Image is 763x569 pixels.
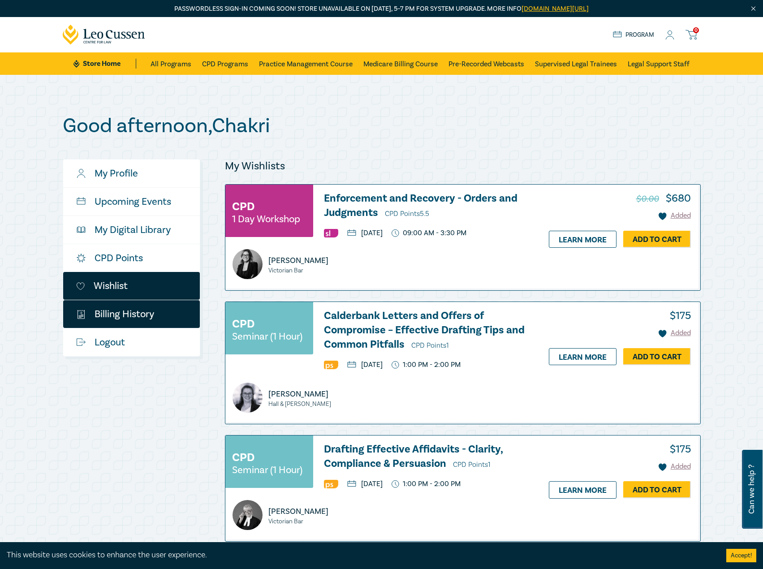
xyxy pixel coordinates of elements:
[268,388,331,400] p: [PERSON_NAME]
[628,52,690,75] a: Legal Support Staff
[324,191,530,221] h4: Enforcement and Recovery - Orders and Judgments
[78,311,80,315] tspan: $
[663,309,691,323] h4: $ 175
[7,549,713,561] div: This website uses cookies to enhance the user experience.
[659,211,691,221] button: Added
[259,52,353,75] a: Practice Management Course
[324,229,338,237] img: Substantive Law
[232,449,254,466] h3: CPD
[347,361,383,368] p: [DATE]
[693,27,699,33] span: 0
[549,231,616,248] a: Learn more
[63,244,200,272] a: CPD Points
[232,198,254,215] h3: CPD
[324,480,338,488] img: Professional Skills
[232,466,302,474] small: Seminar (1 Hour)
[623,348,691,365] a: Add to Cart
[385,209,429,218] span: CPD Points 5.5
[63,328,200,356] a: Logout
[324,442,530,472] a: Drafting Effective Affidavits - Clarity, Compliance & Persuasion CPD Points1
[268,255,328,267] p: [PERSON_NAME]
[636,191,691,206] h4: $ 680
[392,361,461,369] p: 1:00 PM - 2:00 PM
[233,500,263,530] img: https://s3.ap-southeast-2.amazonaws.com/leo-cussen-store-production-content/Contacts/Robyn%20Whee...
[453,460,491,469] span: CPD Points 1
[232,215,300,224] small: 1 Day Workshop
[268,267,328,274] small: Victorian Bar
[268,401,331,407] small: Hall & [PERSON_NAME]
[363,52,438,75] a: Medicare Billing Course
[750,5,757,13] img: Close
[232,316,254,332] h3: CPD
[535,52,617,75] a: Supervised Legal Trainees
[448,52,524,75] a: Pre-Recorded Webcasts
[63,114,701,138] h1: Good afternoon , Chakri
[151,52,191,75] a: All Programs
[659,461,691,472] button: Added
[347,480,383,487] p: [DATE]
[549,481,616,498] a: Learn more
[202,52,248,75] a: CPD Programs
[63,216,200,244] a: My Digital Library
[232,332,302,341] small: Seminar (1 Hour)
[549,348,616,365] a: Learn more
[268,506,328,517] p: [PERSON_NAME]
[659,328,691,338] button: Added
[63,272,200,300] a: Wishlist
[324,442,530,472] h4: Drafting Effective Affidavits - Clarity, Compliance & Persuasion
[233,249,263,279] img: https://s3.ap-southeast-2.amazonaws.com/leo-cussen-store-production-content/Contacts/Aimee%20Kind...
[63,188,200,216] a: Upcoming Events
[268,518,328,525] small: Victorian Bar
[225,159,701,173] h4: My Wishlists
[63,300,200,328] a: $Billing History
[522,4,589,13] a: [DOMAIN_NAME][URL]
[747,455,756,523] span: Can we help ?
[73,59,136,69] a: Store Home
[63,159,200,187] a: My Profile
[392,229,467,237] p: 09:00 AM - 3:30 PM
[663,442,691,457] h4: $ 175
[324,191,530,221] a: Enforcement and Recovery - Orders and Judgments CPD Points5.5
[623,481,691,498] a: Add to Cart
[347,229,383,237] p: [DATE]
[324,361,338,369] img: Professional Skills
[726,549,756,562] button: Accept cookies
[63,4,701,14] p: Passwordless sign-in coming soon! Store unavailable on [DATE], 5–7 PM for system upgrade. More info
[636,193,659,205] span: $0.00
[613,30,655,40] a: Program
[324,309,530,353] h4: Calderbank Letters and Offers of Compromise – Effective Drafting Tips and Common Pitfalls
[411,341,449,350] span: CPD Points 1
[233,383,263,413] img: https://s3.ap-southeast-2.amazonaws.com/leo-cussen-store-production-content/Contacts/Sophie%20Cal...
[623,231,691,248] a: Add to Cart
[324,309,530,353] a: Calderbank Letters and Offers of Compromise – Effective Drafting Tips and Common Pitfalls CPD Poi...
[392,480,461,488] p: 1:00 PM - 2:00 PM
